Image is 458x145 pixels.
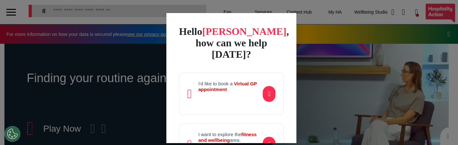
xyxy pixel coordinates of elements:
[198,81,261,92] h4: I'd like to book a
[179,26,284,60] div: Hello , how can we help [DATE]?
[198,132,256,143] strong: fitness and wellbeing
[202,26,287,37] span: [PERSON_NAME]
[198,132,261,143] h4: I want to explore the area.
[4,126,20,142] button: Open Preferences
[198,81,257,92] strong: Virtual GP appointment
